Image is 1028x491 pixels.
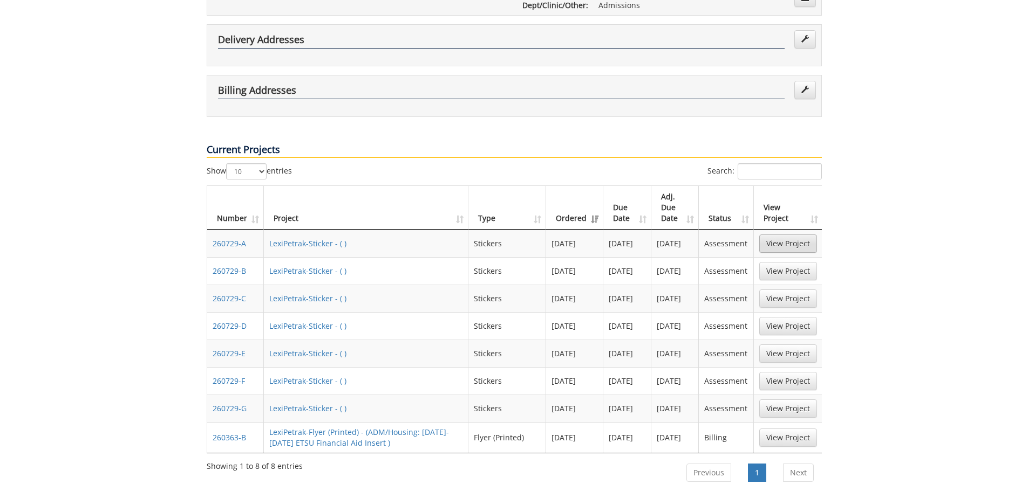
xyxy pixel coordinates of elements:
td: [DATE] [651,312,699,340]
a: 260729-G [213,403,247,413]
input: Search: [738,163,822,179]
td: [DATE] [651,285,699,312]
td: [DATE] [546,422,603,453]
a: Previous [686,464,731,482]
h4: Billing Addresses [218,85,785,99]
td: [DATE] [651,395,699,422]
a: LexiPetrak-Sticker - ( ) [269,321,346,331]
td: Stickers [468,340,546,367]
td: [DATE] [603,230,651,257]
td: [DATE] [603,285,651,312]
td: [DATE] [603,257,651,285]
th: Due Date: activate to sort column ascending [603,186,651,230]
th: Ordered: activate to sort column ascending [546,186,603,230]
th: View Project: activate to sort column ascending [754,186,822,230]
a: LexiPetrak-Sticker - ( ) [269,238,346,248]
td: Stickers [468,367,546,395]
td: [DATE] [603,340,651,367]
a: Next [783,464,814,482]
div: Showing 1 to 8 of 8 entries [207,457,303,472]
a: View Project [759,317,817,335]
td: [DATE] [651,422,699,453]
a: View Project [759,234,817,253]
a: Edit Addresses [794,81,816,99]
a: LexiPetrak-Sticker - ( ) [269,293,346,303]
a: 260729-E [213,348,246,358]
td: [DATE] [651,257,699,285]
td: Assessment [699,257,753,285]
a: View Project [759,262,817,280]
h4: Delivery Addresses [218,34,785,49]
a: View Project [759,428,817,447]
a: LexiPetrak-Flyer (Printed) - (ADM/Housing: [DATE]-[DATE] ETSU Financial Aid Insert ) [269,427,449,448]
td: Billing [699,422,753,453]
th: Type: activate to sort column ascending [468,186,546,230]
th: Number: activate to sort column ascending [207,186,264,230]
td: Stickers [468,257,546,285]
a: LexiPetrak-Sticker - ( ) [269,266,346,276]
td: Assessment [699,340,753,367]
a: 260729-F [213,376,245,386]
td: [DATE] [546,395,603,422]
td: Stickers [468,312,546,340]
td: Stickers [468,230,546,257]
td: Stickers [468,285,546,312]
a: 260729-A [213,238,246,248]
td: Assessment [699,312,753,340]
a: LexiPetrak-Sticker - ( ) [269,348,346,358]
label: Show entries [207,163,292,179]
td: Assessment [699,367,753,395]
select: Showentries [226,163,267,179]
td: Assessment [699,230,753,257]
a: View Project [759,289,817,308]
a: 260729-B [213,266,246,276]
a: View Project [759,372,817,390]
a: LexiPetrak-Sticker - ( ) [269,376,346,386]
th: Adj. Due Date: activate to sort column ascending [651,186,699,230]
a: 260729-C [213,293,246,303]
td: [DATE] [603,395,651,422]
td: Stickers [468,395,546,422]
a: 260729-D [213,321,247,331]
td: [DATE] [546,340,603,367]
td: [DATE] [546,230,603,257]
td: [DATE] [603,422,651,453]
td: Assessment [699,395,753,422]
a: Edit Addresses [794,30,816,49]
th: Status: activate to sort column ascending [699,186,753,230]
td: [DATE] [546,285,603,312]
td: Assessment [699,285,753,312]
td: [DATE] [651,367,699,395]
td: [DATE] [603,367,651,395]
p: Current Projects [207,143,822,158]
a: View Project [759,344,817,363]
td: [DATE] [546,367,603,395]
a: 260363-B [213,432,246,442]
td: [DATE] [603,312,651,340]
td: [DATE] [651,340,699,367]
td: [DATE] [546,257,603,285]
a: View Project [759,399,817,418]
a: 1 [748,464,766,482]
td: Flyer (Printed) [468,422,546,453]
td: [DATE] [546,312,603,340]
a: LexiPetrak-Sticker - ( ) [269,403,346,413]
td: [DATE] [651,230,699,257]
th: Project: activate to sort column ascending [264,186,469,230]
label: Search: [707,163,822,179]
